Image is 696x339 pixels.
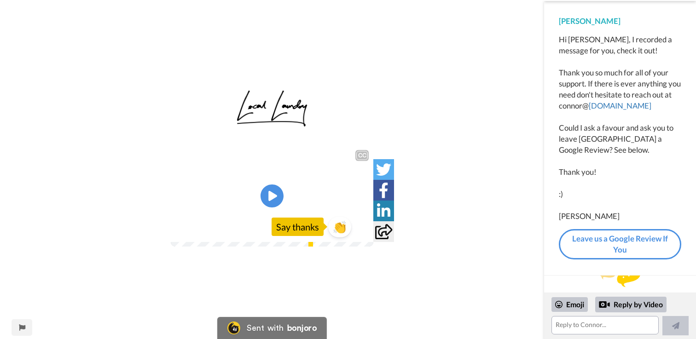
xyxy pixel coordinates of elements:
div: [PERSON_NAME] [559,16,681,27]
a: Bonjoro LogoSent withbonjoro [217,317,327,339]
div: Sent with [247,324,284,332]
button: 👏 [328,217,351,237]
span: 0:00 [177,224,193,235]
img: Bonjoro Logo [227,322,240,334]
div: Reply by Video [599,299,610,310]
div: Emoji [551,297,588,312]
a: Leave us a Google Review If You [559,229,681,260]
span: 👏 [328,219,351,234]
img: 9690a91e-08a9-436f-b23e-2abbae3f4914 [237,90,307,127]
div: Say thanks [272,218,324,236]
a: [DOMAIN_NAME] [589,101,651,110]
div: Reply by Video [595,297,667,312]
div: CC [356,151,368,160]
img: Full screen [356,224,365,234]
div: bonjoro [287,324,317,332]
div: Hi [PERSON_NAME], I recorded a message for you, check it out! Thank you so much for all of your s... [559,34,681,222]
span: 1:11 [200,224,216,235]
span: / [195,224,198,235]
img: message.svg [600,269,640,287]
